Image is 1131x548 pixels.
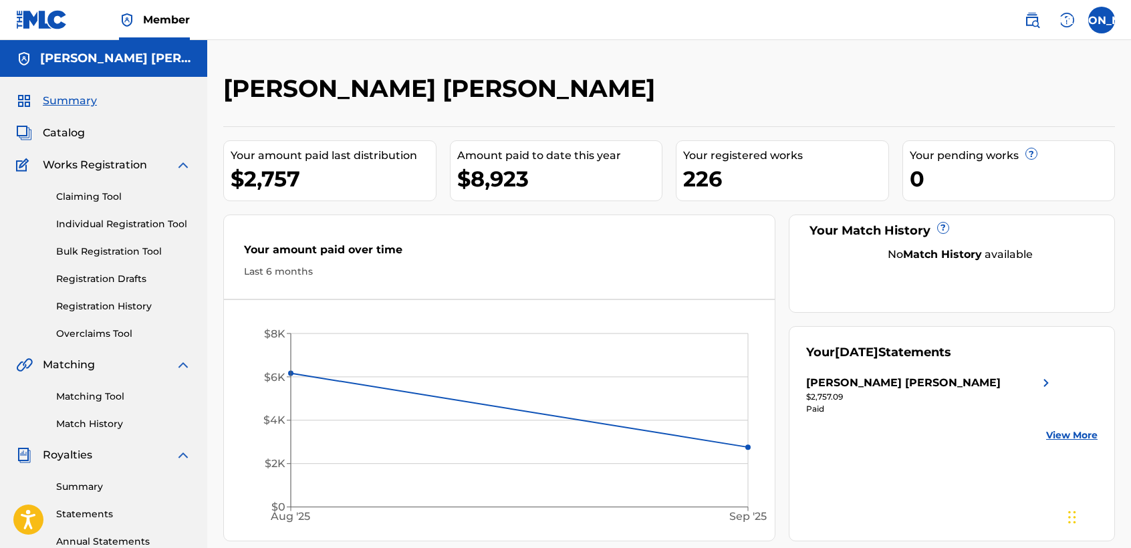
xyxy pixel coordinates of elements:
tspan: $2K [265,457,285,470]
a: View More [1046,428,1098,442]
tspan: $0 [271,501,285,513]
a: Statements [56,507,191,521]
tspan: Sep '25 [729,510,767,523]
div: Paid [806,403,1053,415]
a: Match History [56,417,191,431]
img: right chevron icon [1038,375,1054,391]
img: Catalog [16,125,32,141]
a: Matching Tool [56,390,191,404]
a: Registration Drafts [56,272,191,286]
div: $2,757 [231,164,436,194]
span: ? [1026,148,1037,159]
a: Individual Registration Tool [56,217,191,231]
div: Widget de chat [1064,484,1131,548]
div: $2,757.09 [806,391,1053,403]
span: Summary [43,93,97,109]
tspan: $6K [264,371,285,384]
h2: [PERSON_NAME] [PERSON_NAME] [223,74,662,104]
img: Matching [16,357,33,373]
div: Your amount paid last distribution [231,148,436,164]
span: Member [143,12,190,27]
tspan: Aug '25 [271,510,311,523]
a: [PERSON_NAME] [PERSON_NAME]right chevron icon$2,757.09Paid [806,375,1053,415]
img: Royalties [16,447,32,463]
a: Summary [56,480,191,494]
tspan: $8K [264,327,285,340]
a: CatalogCatalog [16,125,85,141]
img: Top Rightsholder [119,12,135,28]
span: ? [938,223,949,233]
span: Catalog [43,125,85,141]
div: 0 [910,164,1115,194]
div: Your pending works [910,148,1115,164]
img: Works Registration [16,157,33,173]
strong: Match History [903,248,982,261]
div: Your Match History [806,222,1098,240]
img: expand [175,157,191,173]
div: Your Statements [806,344,951,362]
div: Amount paid to date this year [457,148,662,164]
iframe: Chat Widget [1064,484,1131,548]
h5: José Osvaldo Arriaga Valdez [40,51,191,66]
div: 226 [683,164,888,194]
a: Public Search [1019,7,1045,33]
div: Your registered works [683,148,888,164]
div: No available [823,247,1098,263]
img: Accounts [16,51,32,67]
div: User Menu [1088,7,1115,33]
img: expand [175,447,191,463]
div: $8,923 [457,164,662,194]
iframe: Resource Center [1094,352,1131,460]
a: SummarySummary [16,93,97,109]
a: Bulk Registration Tool [56,245,191,259]
img: MLC Logo [16,10,68,29]
span: [DATE] [835,345,878,360]
a: Claiming Tool [56,190,191,204]
img: expand [175,357,191,373]
span: Royalties [43,447,92,463]
tspan: $4K [263,414,285,426]
div: Arrastrar [1068,497,1076,537]
img: help [1059,12,1075,28]
div: [PERSON_NAME] [PERSON_NAME] [806,375,1001,391]
div: Last 6 months [244,265,755,279]
div: Your amount paid over time [244,242,755,265]
span: Works Registration [43,157,147,173]
a: Overclaims Tool [56,327,191,341]
a: Registration History [56,299,191,313]
img: search [1024,12,1040,28]
img: Summary [16,93,32,109]
span: Matching [43,357,95,373]
div: Help [1053,7,1080,33]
